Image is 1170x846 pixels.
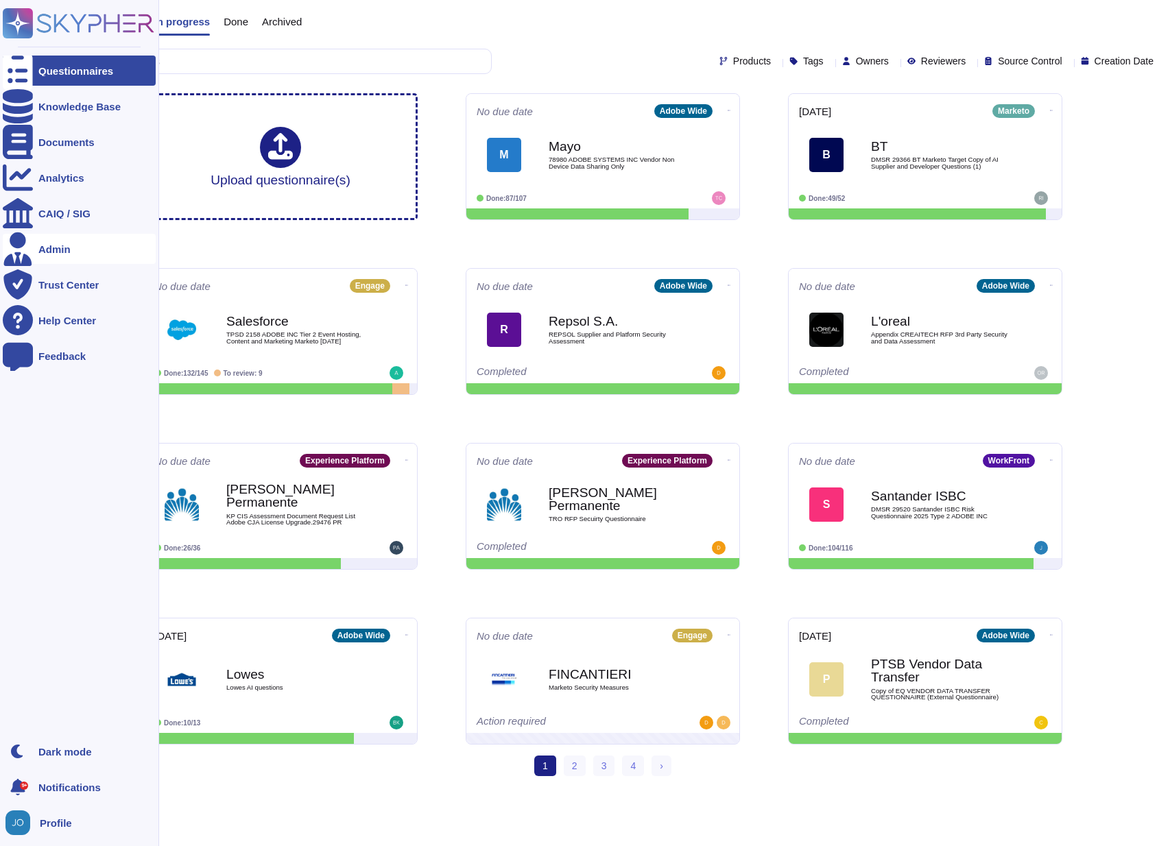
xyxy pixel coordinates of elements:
[300,454,390,468] div: Experience Platform
[549,140,686,153] b: Mayo
[809,544,853,552] span: Done: 104/116
[38,66,113,76] div: Questionnaires
[799,366,967,380] div: Completed
[983,454,1035,468] div: WorkFront
[871,657,1008,684] b: PTSB Vendor Data Transfer
[672,629,713,642] div: Engage
[977,279,1035,293] div: Adobe Wide
[622,454,713,468] div: Experience Platform
[799,456,855,466] span: No due date
[534,756,556,776] span: 1
[549,315,686,328] b: Repsol S.A.
[856,56,889,66] span: Owners
[1034,191,1048,205] img: user
[38,208,91,219] div: CAIQ / SIG
[154,281,211,291] span: No due date
[224,16,248,27] span: Done
[477,281,533,291] span: No due date
[226,315,363,328] b: Salesforce
[38,101,121,112] div: Knowledge Base
[1034,541,1048,555] img: user
[3,127,156,157] a: Documents
[803,56,824,66] span: Tags
[712,541,726,555] img: user
[977,629,1035,642] div: Adobe Wide
[871,490,1008,503] b: Santander ISBC
[226,684,363,691] span: Lowes AI questions
[564,756,586,776] a: 2
[38,173,84,183] div: Analytics
[654,104,713,118] div: Adobe Wide
[3,341,156,371] a: Feedback
[38,280,99,290] div: Trust Center
[164,370,208,377] span: Done: 132/145
[712,366,726,380] img: user
[477,716,645,729] div: Action required
[1095,56,1154,66] span: Creation Date
[477,631,533,641] span: No due date
[717,716,730,729] img: user
[487,313,521,347] div: R
[799,281,855,291] span: No due date
[3,91,156,121] a: Knowledge Base
[487,662,521,697] img: Logo
[700,716,713,729] img: user
[992,104,1035,118] div: Marketo
[350,279,390,293] div: Engage
[226,331,363,344] span: TPSD 2158 ADOBE INC Tier 2 Event Hosting, Content and Marketing Marketo [DATE]
[477,106,533,117] span: No due date
[477,456,533,466] span: No due date
[549,486,686,512] b: [PERSON_NAME] Permanente
[20,782,28,790] div: 9+
[871,688,1008,701] span: Copy of EQ VENDOR DATA TRANSFER QUESTIONNAIRE (External Questionnaire)
[871,331,1008,344] span: Appendix CREAITECH RFP 3rd Party Security and Data Assessment
[871,506,1008,519] span: DMSR 29520 Santander ISBC Risk Questionnaire 2025 Type 2 ADOBE INC
[390,541,403,555] img: user
[712,191,726,205] img: user
[1034,366,1048,380] img: user
[3,305,156,335] a: Help Center
[38,244,71,254] div: Admin
[622,756,644,776] a: 4
[154,16,210,27] span: In progress
[486,195,527,202] span: Done: 87/107
[38,351,86,361] div: Feedback
[549,331,686,344] span: REPSOL Supplier and Platform Security Assessment
[165,662,199,697] img: Logo
[3,162,156,193] a: Analytics
[921,56,966,66] span: Reviewers
[154,456,211,466] span: No due date
[3,808,40,838] button: user
[226,513,363,526] span: KP CIS Assessment Document Request List Adobe CJA License Upgrade.29476 PR
[164,544,200,552] span: Done: 26/36
[477,366,645,380] div: Completed
[211,127,350,186] div: Upload questionnaire(s)
[40,818,72,828] span: Profile
[5,810,30,835] img: user
[593,756,615,776] a: 3
[38,782,101,793] span: Notifications
[733,56,771,66] span: Products
[660,760,663,771] span: ›
[799,716,967,729] div: Completed
[226,668,363,681] b: Lowes
[38,315,96,326] div: Help Center
[165,313,199,347] img: Logo
[165,487,199,522] img: Logo
[549,516,686,522] span: TRO RFP Secuirty Questionnaire
[799,631,831,641] span: [DATE]
[390,716,403,729] img: user
[809,195,845,202] span: Done: 49/52
[154,631,187,641] span: [DATE]
[654,279,713,293] div: Adobe Wide
[3,269,156,300] a: Trust Center
[809,138,844,172] div: B
[809,313,844,347] img: Logo
[871,156,1008,169] span: DMSR 29366 BT Marketo Target Copy of AI Supplier and Developer Questions (1)
[1034,716,1048,729] img: user
[871,140,1008,153] b: BT
[809,662,844,697] div: P
[262,16,302,27] span: Archived
[38,137,95,147] div: Documents
[477,541,645,555] div: Completed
